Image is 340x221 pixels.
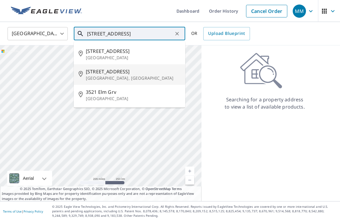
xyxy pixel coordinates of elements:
span: © 2025 TomTom, Earthstar Geographics SIO, © 2025 Microsoft Corporation, © [20,186,182,192]
p: © 2025 Eagle View Technologies, Inc. and Pictometry International Corp. All Rights Reserved. Repo... [52,204,337,218]
a: Current Level 5, Zoom Out [185,176,194,185]
div: OR [191,27,250,40]
a: OpenStreetMap [145,186,171,191]
div: MM [293,5,306,18]
div: [GEOGRAPHIC_DATA] [8,25,68,42]
a: Terms of Use [3,209,22,213]
a: Cancel Order [246,5,287,17]
a: Current Level 5, Zoom In [185,167,194,176]
button: Clear [173,29,181,38]
div: Aerial [7,171,52,186]
p: [GEOGRAPHIC_DATA] [86,96,180,102]
input: Search by address or latitude-longitude [87,25,173,42]
p: [GEOGRAPHIC_DATA] [86,55,180,61]
span: [STREET_ADDRESS] [86,48,180,55]
span: Upload Blueprint [208,30,245,37]
span: [STREET_ADDRESS] [86,68,180,75]
p: Searching for a property address to view a list of available products. [224,96,305,110]
p: [GEOGRAPHIC_DATA], [GEOGRAPHIC_DATA] [86,75,180,81]
a: Terms [172,186,182,191]
a: Upload Blueprint [203,27,250,40]
a: Privacy Policy [23,209,43,213]
p: | [3,210,43,213]
img: EV Logo [11,7,82,16]
div: Aerial [21,171,36,186]
span: 3521 Elm Grv [86,88,180,96]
